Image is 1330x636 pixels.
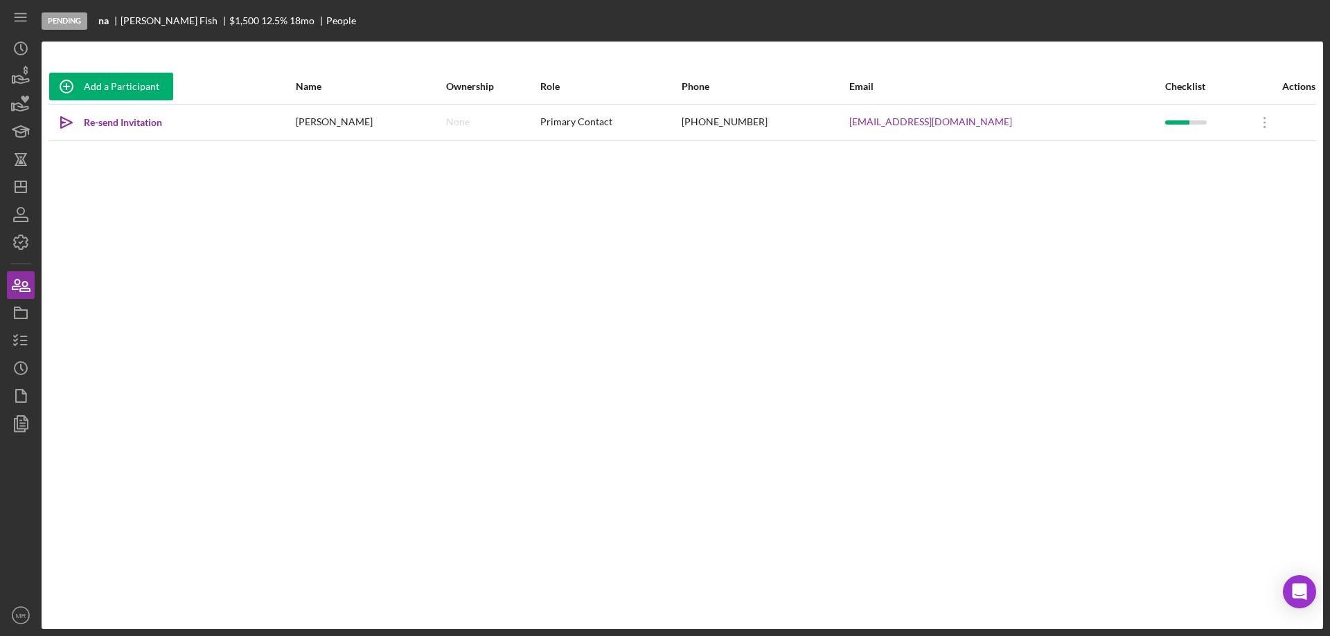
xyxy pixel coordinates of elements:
div: Ownership [446,81,539,92]
div: 12.5 % [261,15,287,26]
div: [PERSON_NAME] [296,105,445,140]
span: $1,500 [229,15,259,26]
div: Primary Contact [540,105,680,140]
div: Open Intercom Messenger [1283,575,1316,608]
button: Add a Participant [49,73,173,100]
div: None [446,116,470,127]
b: na [98,15,109,26]
div: 18 mo [290,15,314,26]
div: Email [849,81,1164,92]
button: Re-send Invitation [49,109,176,136]
div: Checklist [1165,81,1246,92]
div: Add a Participant [84,73,159,100]
div: People [326,15,356,26]
a: [EMAIL_ADDRESS][DOMAIN_NAME] [849,116,1012,127]
div: [PHONE_NUMBER] [682,105,848,140]
div: Actions [1248,81,1315,92]
button: MR [7,601,35,629]
div: Name [296,81,445,92]
div: Pending [42,12,87,30]
text: MR [16,612,26,619]
div: Phone [682,81,848,92]
div: Re-send Invitation [84,109,162,136]
div: [PERSON_NAME] Fish [121,15,229,26]
div: Role [540,81,680,92]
